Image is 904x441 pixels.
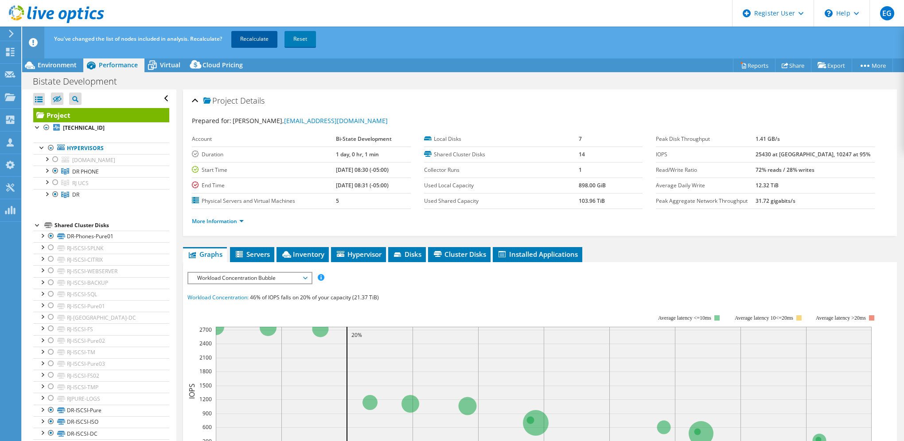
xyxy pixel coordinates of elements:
[816,315,866,321] text: Average latency >20ms
[756,197,795,205] b: 31.72 gigabits/s
[240,95,265,106] span: Details
[33,177,169,189] a: RJ UCS
[336,182,389,189] b: [DATE] 08:31 (-05:00)
[187,250,222,259] span: Graphs
[579,166,582,174] b: 1
[33,428,169,439] a: DR-ISCSI-DC
[756,166,814,174] b: 72% reads / 28% writes
[775,58,811,72] a: Share
[579,135,582,143] b: 7
[199,340,212,347] text: 2400
[33,189,169,201] a: DR
[33,300,169,312] a: RJ-ISCSI-Pure01
[335,250,382,259] span: Hypervisor
[656,197,756,205] label: Peak Aggregate Network Throughput
[199,367,212,375] text: 1800
[33,347,169,358] a: RJ-ISCSI-TM
[424,150,579,159] label: Shared Cluster Disks
[199,354,212,361] text: 2100
[160,61,180,69] span: Virtual
[852,58,893,72] a: More
[192,197,336,205] label: Physical Servers and Virtual Machines
[199,382,212,389] text: 1500
[33,108,169,122] a: Project
[33,265,169,277] a: RJ-ISCSI-WEBSERVER
[33,358,169,370] a: RJ-ISCSI-Pure03
[33,122,169,134] a: [TECHNICAL_ID]
[336,197,339,205] b: 5
[33,231,169,242] a: DR-Phones-Pure01
[192,150,336,159] label: Duration
[33,335,169,347] a: RJ-ISCSI-Pure02
[250,294,379,301] span: 46% of IOPS falls on 20% of your capacity (21.37 TiB)
[192,166,336,174] label: Start Time
[72,156,115,164] span: [DOMAIN_NAME]
[187,383,197,398] text: IOPS
[424,197,579,205] label: Used Shared Capacity
[735,315,793,321] tspan: Average latency 10<=20ms
[424,135,579,143] label: Local Disks
[33,370,169,381] a: RJ-ISCSI-FS02
[33,254,169,265] a: RJ-ISCSI-CITRIX
[284,31,316,47] a: Reset
[192,135,336,143] label: Account
[811,58,852,72] a: Export
[33,289,169,300] a: RJ-ISCSI-SQL
[281,250,324,259] span: Inventory
[33,416,169,428] a: DR-ISCSI-ISO
[33,323,169,335] a: RJ-ISCSI-FS
[433,250,486,259] span: Cluster Disks
[99,61,138,69] span: Performance
[234,250,270,259] span: Servers
[203,423,212,431] text: 600
[756,151,870,158] b: 25430 at [GEOGRAPHIC_DATA], 10247 at 95%
[199,395,212,403] text: 1200
[733,58,775,72] a: Reports
[33,154,169,166] a: [DOMAIN_NAME]
[203,61,243,69] span: Cloud Pricing
[756,135,780,143] b: 1.41 GB/s
[192,217,244,225] a: More Information
[33,242,169,254] a: RJ-ISCSI-SPLNK
[233,116,388,125] span: [PERSON_NAME],
[72,168,99,175] span: DR PHONE
[336,166,389,174] b: [DATE] 08:30 (-05:00)
[231,31,277,47] a: Recalculate
[203,410,212,417] text: 900
[192,181,336,190] label: End Time
[351,331,362,339] text: 20%
[656,166,756,174] label: Read/Write Ratio
[54,35,222,43] span: You've changed the list of nodes included in analysis. Recalculate?
[33,393,169,404] a: RJPURE-LOGS
[656,181,756,190] label: Average Daily Write
[336,135,392,143] b: Bi-State Development
[199,326,212,333] text: 2700
[187,294,249,301] span: Workload Concentration:
[424,166,579,174] label: Collector Runs
[29,77,131,86] h1: Bistate Development
[33,143,169,154] a: Hypervisors
[825,9,833,17] svg: \n
[424,181,579,190] label: Used Local Capacity
[72,179,89,187] span: RJ UCS
[192,116,231,125] label: Prepared for:
[72,191,79,198] span: DR
[880,6,894,20] span: EG
[193,273,307,283] span: Workload Concentration Bubble
[63,124,105,132] b: [TECHNICAL_ID]
[579,151,585,158] b: 14
[756,182,779,189] b: 12.32 TiB
[33,405,169,416] a: DR-ISCSI-Pure
[33,277,169,289] a: RJ-ISCSI-BACKUP
[393,250,421,259] span: Disks
[497,250,578,259] span: Installed Applications
[579,182,606,189] b: 898.00 GiB
[656,150,756,159] label: IOPS
[284,116,388,125] a: [EMAIL_ADDRESS][DOMAIN_NAME]
[203,97,238,105] span: Project
[33,381,169,393] a: RJ-ISCSI-TMP
[38,61,77,69] span: Environment
[55,220,169,231] div: Shared Cluster Disks
[33,166,169,177] a: DR PHONE
[656,135,756,143] label: Peak Disk Throughput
